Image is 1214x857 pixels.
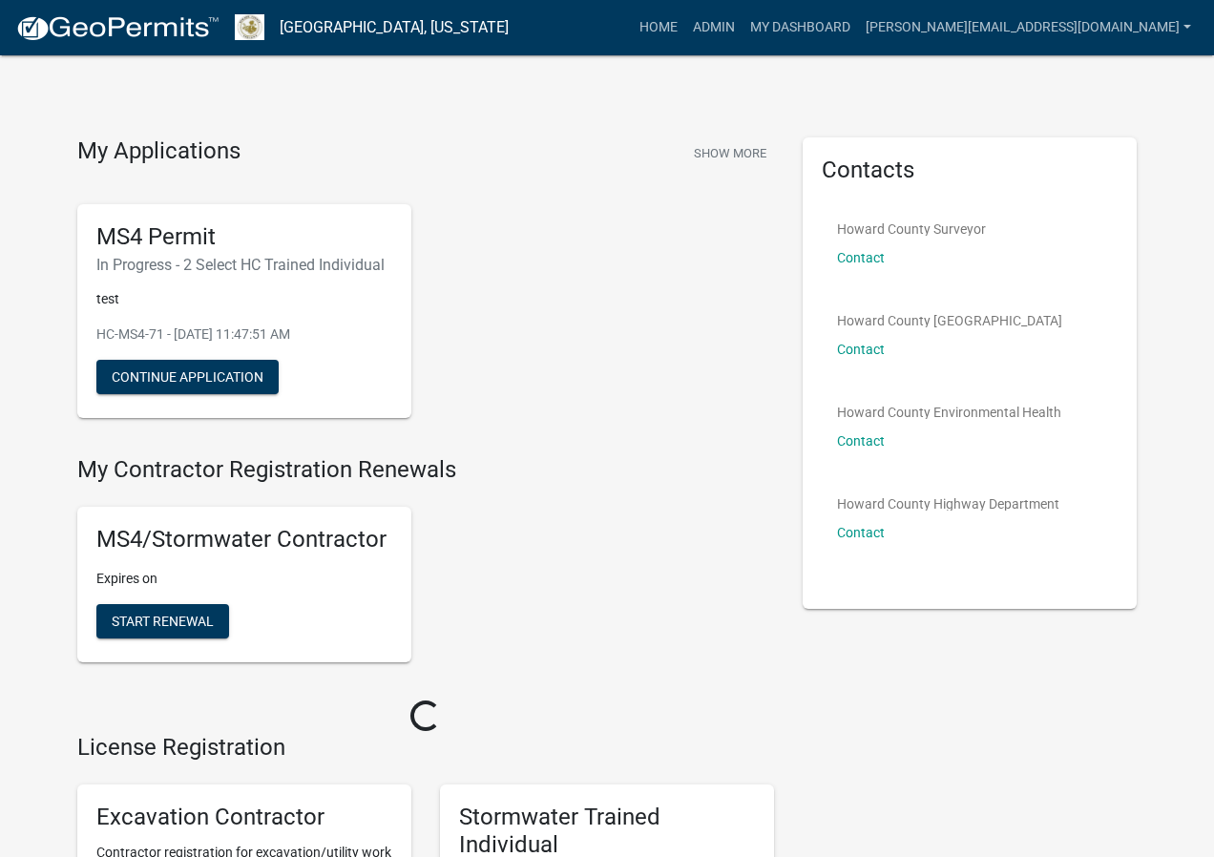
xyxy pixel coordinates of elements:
a: My Dashboard [743,10,858,46]
p: HC-MS4-71 - [DATE] 11:47:51 AM [96,324,392,345]
p: Expires on [96,569,392,589]
p: test [96,289,392,309]
a: Contact [837,250,885,265]
p: Howard County [GEOGRAPHIC_DATA] [837,314,1062,327]
h4: License Registration [77,734,774,762]
a: [GEOGRAPHIC_DATA], [US_STATE] [280,11,509,44]
h5: MS4 Permit [96,223,392,251]
span: Start Renewal [112,614,214,629]
a: Contact [837,525,885,540]
p: Howard County Surveyor [837,222,986,236]
wm-registration-list-section: My Contractor Registration Renewals [77,456,774,678]
img: Howard County, Indiana [235,14,264,40]
button: Continue Application [96,360,279,394]
h5: MS4/Stormwater Contractor [96,526,392,554]
a: Contact [837,342,885,357]
h4: My Contractor Registration Renewals [77,456,774,484]
a: Admin [685,10,743,46]
h4: My Applications [77,137,241,166]
h5: Excavation Contractor [96,804,392,831]
a: [PERSON_NAME][EMAIL_ADDRESS][DOMAIN_NAME] [858,10,1199,46]
h6: In Progress - 2 Select HC Trained Individual [96,256,392,274]
button: Show More [686,137,774,169]
a: Contact [837,433,885,449]
p: Howard County Environmental Health [837,406,1061,419]
button: Start Renewal [96,604,229,638]
h5: Contacts [822,157,1118,184]
p: Howard County Highway Department [837,497,1059,511]
a: Home [632,10,685,46]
